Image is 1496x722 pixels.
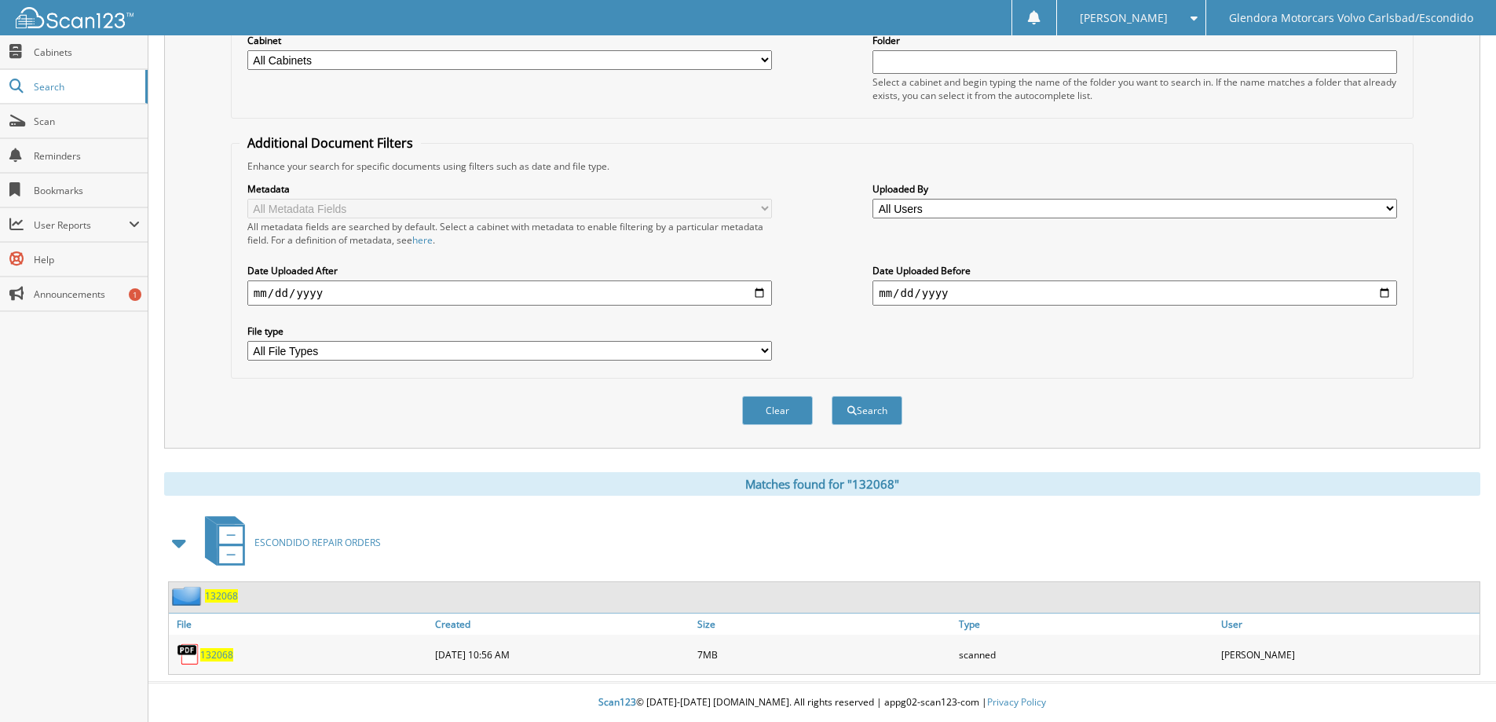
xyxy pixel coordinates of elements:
[1080,13,1168,23] span: [PERSON_NAME]
[987,695,1046,709] a: Privacy Policy
[247,34,772,47] label: Cabinet
[412,233,433,247] a: here
[172,586,205,606] img: folder2.png
[34,288,140,301] span: Announcements
[34,46,140,59] span: Cabinets
[693,639,956,670] div: 7MB
[240,159,1405,173] div: Enhance your search for specific documents using filters such as date and file type.
[742,396,813,425] button: Clear
[247,220,772,247] div: All metadata fields are searched by default. Select a cabinet with metadata to enable filtering b...
[34,149,140,163] span: Reminders
[872,182,1397,196] label: Uploaded By
[955,614,1217,635] a: Type
[254,536,381,549] span: ESCONDIDO REPAIR ORDERS
[247,182,772,196] label: Metadata
[872,75,1397,102] div: Select a cabinet and begin typing the name of the folder you want to search in. If the name match...
[1229,13,1473,23] span: Glendora Motorcars Volvo Carlsbad/Escondido
[34,80,137,93] span: Search
[200,648,233,662] a: 132068
[1217,639,1480,670] div: [PERSON_NAME]
[598,695,636,709] span: Scan123
[196,511,381,574] a: ESCONDIDO REPAIR ORDERS
[169,614,431,635] a: File
[872,34,1397,47] label: Folder
[129,288,141,301] div: 1
[832,396,902,425] button: Search
[240,134,421,152] legend: Additional Document Filters
[16,7,134,28] img: scan123-logo-white.svg
[164,472,1480,496] div: Matches found for "132068"
[247,324,772,338] label: File type
[955,639,1217,670] div: scanned
[177,643,200,666] img: PDF.png
[1217,614,1480,635] a: User
[247,264,772,277] label: Date Uploaded After
[872,280,1397,306] input: end
[34,253,140,266] span: Help
[872,264,1397,277] label: Date Uploaded Before
[693,614,956,635] a: Size
[148,684,1496,722] div: © [DATE]-[DATE] [DOMAIN_NAME]. All rights reserved | appg02-scan123-com |
[205,589,238,603] a: 132068
[431,639,693,670] div: [DATE] 10:56 AM
[247,280,772,306] input: start
[34,218,129,232] span: User Reports
[34,184,140,197] span: Bookmarks
[431,614,693,635] a: Created
[34,115,140,128] span: Scan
